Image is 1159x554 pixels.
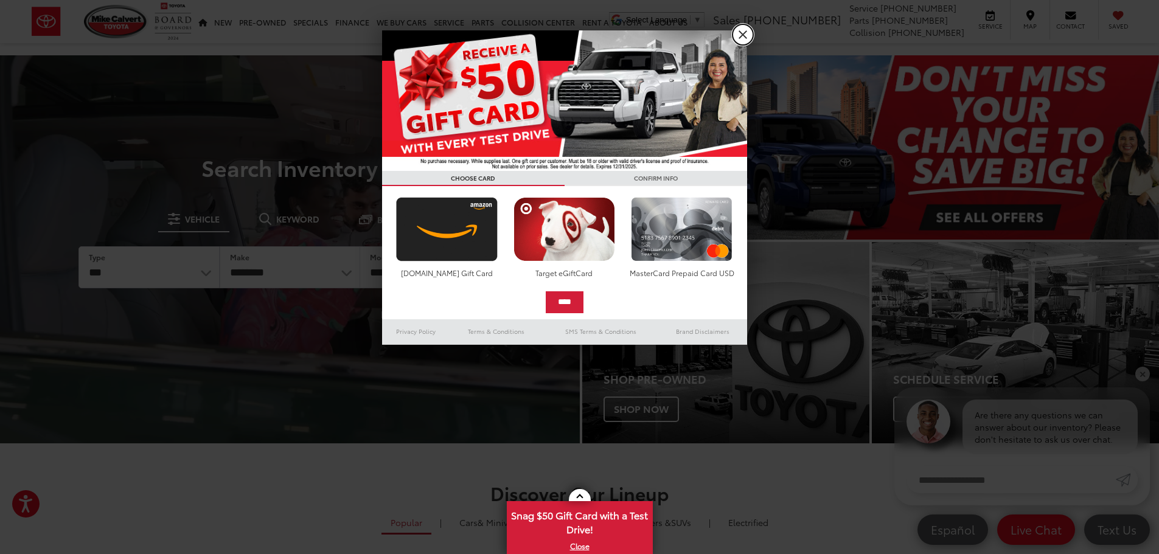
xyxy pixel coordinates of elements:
div: [DOMAIN_NAME] Gift Card [393,268,501,278]
span: Snag $50 Gift Card with a Test Drive! [508,502,652,539]
h3: CHOOSE CARD [382,171,565,186]
img: targetcard.png [510,197,618,261]
h3: CONFIRM INFO [565,171,747,186]
a: Privacy Policy [382,324,450,339]
img: 55838_top_625864.jpg [382,30,747,171]
a: Brand Disclaimers [658,324,747,339]
div: Target eGiftCard [510,268,618,278]
img: amazoncard.png [393,197,501,261]
img: mastercard.png [628,197,736,261]
div: MasterCard Prepaid Card USD [628,268,736,278]
a: SMS Terms & Conditions [543,324,658,339]
a: Terms & Conditions [450,324,543,339]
